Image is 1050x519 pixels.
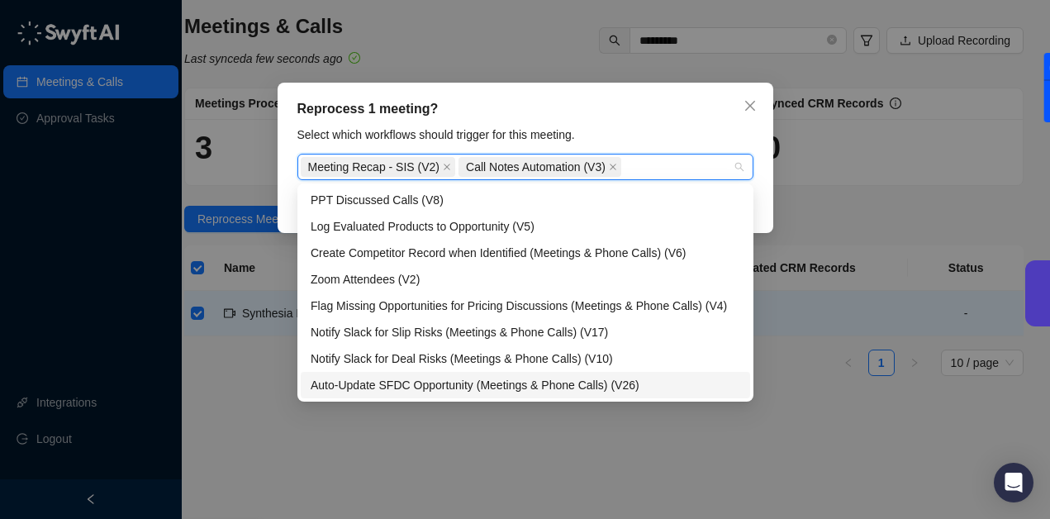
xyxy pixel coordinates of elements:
[311,376,740,394] div: Auto-Update SFDC Opportunity (Meetings & Phone Calls) (V26)
[311,323,740,341] div: Notify Slack for Slip Risks (Meetings & Phone Calls) (V17)
[466,158,606,176] span: Call Notes Automation (V3)
[301,266,750,293] div: Zoom Attendees (V2)
[301,240,750,266] div: Create Competitor Record when Identified (Meetings & Phone Calls) (V6)
[311,270,740,288] div: Zoom Attendees (V2)
[301,372,750,398] div: Auto-Update SFDC Opportunity (Meetings & Phone Calls) (V26)
[311,350,740,368] div: Notify Slack for Deal Risks (Meetings & Phone Calls) (V10)
[311,191,740,209] div: PPT Discussed Calls (V8)
[443,163,451,171] span: close
[297,99,753,119] div: Reprocess 1 meeting?
[609,163,617,171] span: close
[292,126,758,144] div: Select which workflows should trigger for this meeting.
[311,297,740,315] div: Flag Missing Opportunities for Pricing Discussions (Meetings & Phone Calls) (V4)
[311,217,740,236] div: Log Evaluated Products to Opportunity (V5)
[301,319,750,345] div: Notify Slack for Slip Risks (Meetings & Phone Calls) (V17)
[301,345,750,372] div: Notify Slack for Deal Risks (Meetings & Phone Calls) (V10)
[301,213,750,240] div: Log Evaluated Products to Opportunity (V5)
[301,187,750,213] div: PPT Discussed Calls (V8)
[301,293,750,319] div: Flag Missing Opportunities for Pricing Discussions (Meetings & Phone Calls) (V4)
[458,157,621,177] span: Call Notes Automation (V3)
[737,93,763,119] button: Close
[301,157,456,177] span: Meeting Recap - SIS (V2)
[311,244,740,262] div: Create Competitor Record when Identified (Meetings & Phone Calls) (V6)
[744,99,757,112] span: close
[994,463,1033,502] div: Open Intercom Messenger
[308,158,440,176] span: Meeting Recap - SIS (V2)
